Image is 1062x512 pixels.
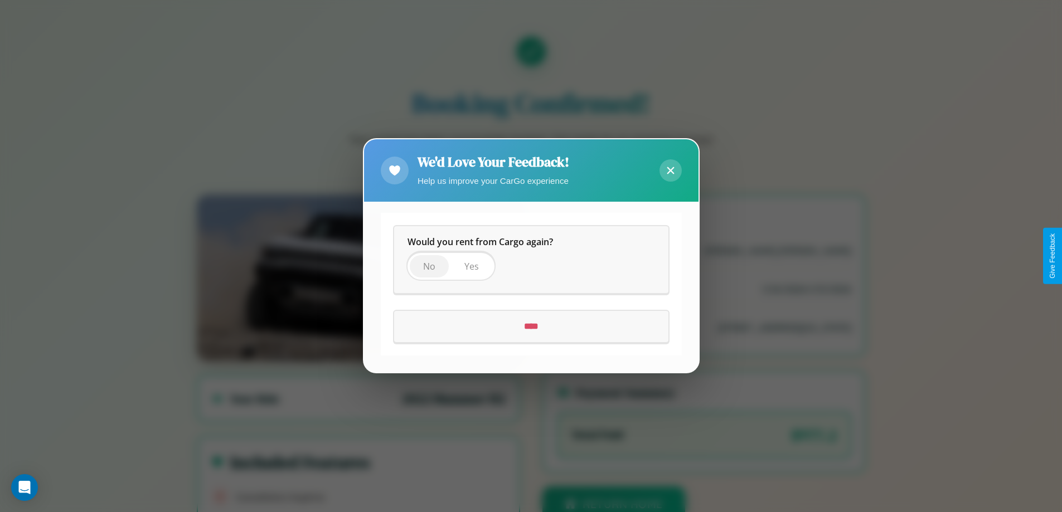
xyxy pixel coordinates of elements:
[464,261,479,273] span: Yes
[423,261,435,273] span: No
[11,474,38,501] div: Open Intercom Messenger
[1049,233,1056,279] div: Give Feedback
[418,153,569,171] h2: We'd Love Your Feedback!
[408,236,553,248] span: Would you rent from Cargo again?
[418,173,569,188] p: Help us improve your CarGo experience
